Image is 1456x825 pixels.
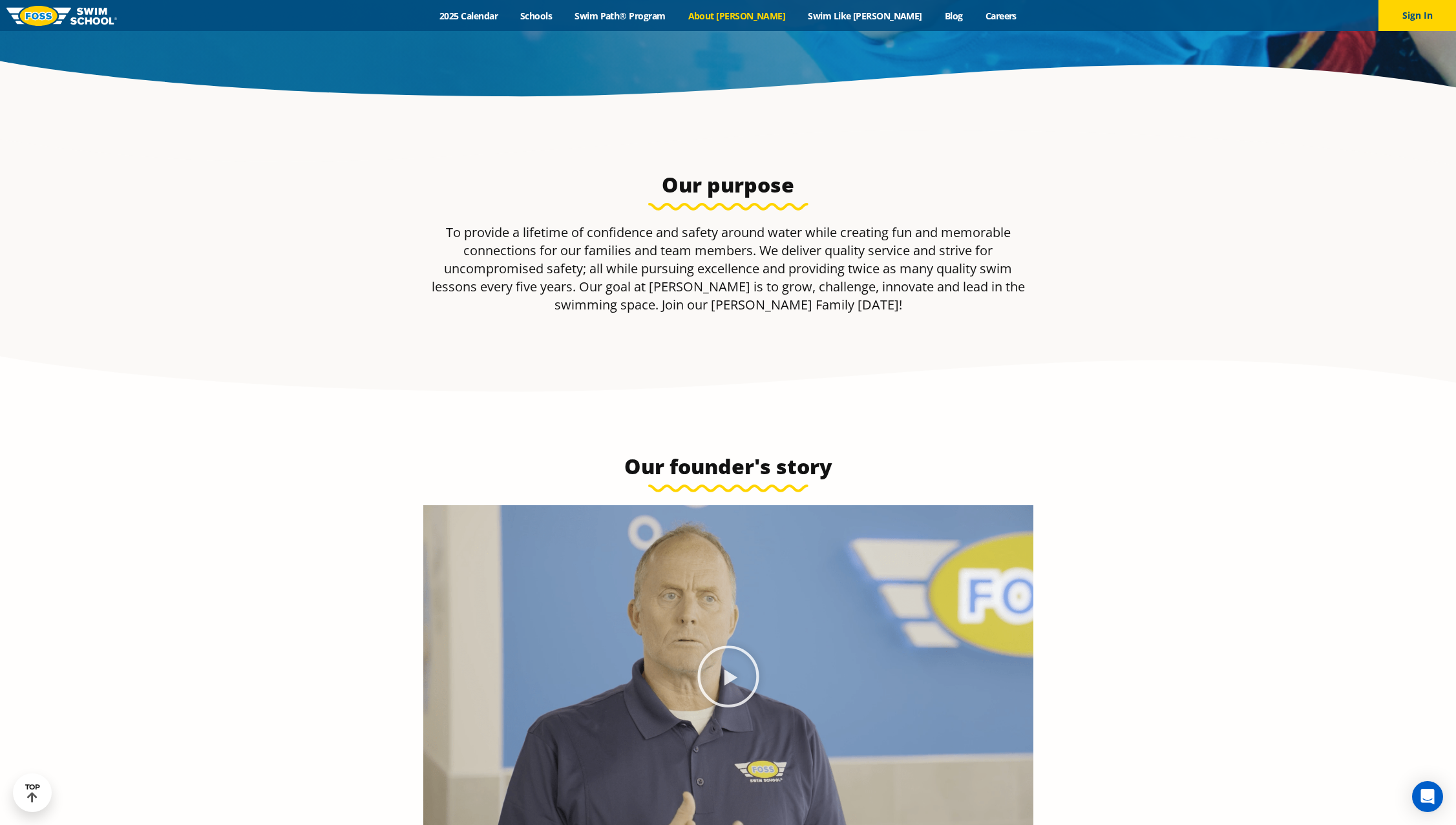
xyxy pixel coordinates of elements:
a: Blog [933,10,974,22]
a: About [PERSON_NAME] [677,10,797,22]
h3: Our founder's story [423,454,1033,479]
div: Play Video [696,644,761,709]
div: Open Intercom Messenger [1412,781,1443,812]
a: Careers [974,10,1028,22]
a: 2025 Calendar [428,10,509,22]
h3: Our purpose [423,172,1033,198]
div: TOP [25,783,40,803]
img: FOSS Swim School Logo [6,6,117,26]
a: Swim Like [PERSON_NAME] [797,10,934,22]
a: Swim Path® Program [564,10,677,22]
a: Schools [509,10,564,22]
p: To provide a lifetime of confidence and safety around water while creating fun and memorable conn... [423,224,1033,314]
